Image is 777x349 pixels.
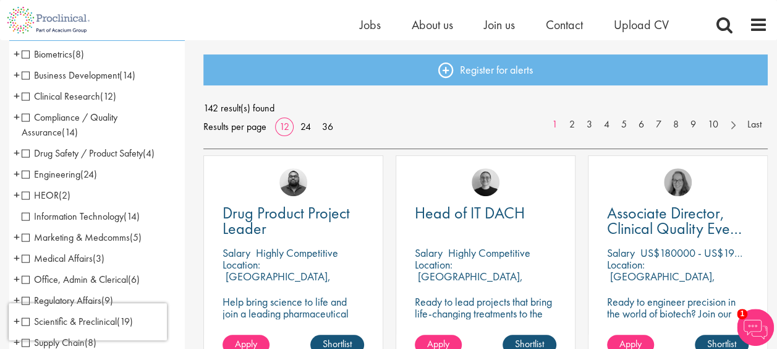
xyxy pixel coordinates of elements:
[279,168,307,196] img: Ashley Bennett
[650,118,668,132] a: 7
[737,309,747,319] span: 1
[607,269,715,295] p: [GEOGRAPHIC_DATA], [GEOGRAPHIC_DATA]
[14,66,20,84] span: +
[59,189,70,202] span: (2)
[203,118,266,136] span: Results per page
[14,291,20,309] span: +
[22,111,117,139] span: Compliance / Quality Assurance
[22,336,85,349] span: Supply Chain
[448,246,530,260] p: Highly Competitive
[80,168,97,181] span: (24)
[632,118,650,132] a: 6
[415,205,556,221] a: Head of IT DACH
[664,168,692,196] img: Ingrid Aymes
[684,118,702,132] a: 9
[360,17,381,33] a: Jobs
[9,303,167,340] iframe: reCAPTCHA
[223,246,250,260] span: Salary
[22,231,142,244] span: Marketing & Medcomms
[22,252,104,265] span: Medical Affairs
[412,17,453,33] a: About us
[22,294,101,307] span: Regulatory Affairs
[22,168,97,181] span: Engineering
[124,210,140,223] span: (14)
[22,90,116,103] span: Clinical Research
[72,48,84,61] span: (8)
[62,126,78,139] span: (14)
[143,147,155,160] span: (4)
[415,246,443,260] span: Salary
[223,205,364,236] a: Drug Product Project Leader
[22,210,124,223] span: Information Technology
[614,17,669,33] a: Upload CV
[580,118,598,132] a: 3
[14,186,20,204] span: +
[275,120,294,133] a: 12
[22,147,143,160] span: Drug Safety / Product Safety
[607,205,749,236] a: Associate Director, Clinical Quality Event Management (GCP)
[14,249,20,267] span: +
[484,17,515,33] a: Join us
[130,231,142,244] span: (5)
[607,246,635,260] span: Salary
[22,48,72,61] span: Biometrics
[22,231,130,244] span: Marketing & Medcomms
[472,168,499,196] img: Emma Pretorious
[22,273,140,286] span: Office, Admin & Clerical
[607,257,645,272] span: Location:
[598,118,616,132] a: 4
[667,118,685,132] a: 8
[546,17,583,33] a: Contact
[14,228,20,246] span: +
[22,90,100,103] span: Clinical Research
[119,69,135,82] span: (14)
[223,202,350,239] span: Drug Product Project Leader
[223,269,331,295] p: [GEOGRAPHIC_DATA], [GEOGRAPHIC_DATA]
[318,120,338,133] a: 36
[737,309,774,346] img: Chatbot
[93,252,104,265] span: (3)
[101,294,113,307] span: (9)
[85,336,96,349] span: (8)
[22,273,128,286] span: Office, Admin & Clerical
[22,69,135,82] span: Business Development
[256,246,338,260] p: Highly Competitive
[741,118,768,132] a: Last
[203,99,768,118] span: 142 result(s) found
[415,269,523,295] p: [GEOGRAPHIC_DATA], [GEOGRAPHIC_DATA]
[14,87,20,105] span: +
[22,69,119,82] span: Business Development
[100,90,116,103] span: (12)
[546,118,564,132] a: 1
[415,257,452,272] span: Location:
[203,54,768,85] a: Register for alerts
[14,165,20,183] span: +
[22,48,84,61] span: Biometrics
[22,294,113,307] span: Regulatory Affairs
[22,336,96,349] span: Supply Chain
[22,147,155,160] span: Drug Safety / Product Safety
[14,144,20,162] span: +
[415,202,525,223] span: Head of IT DACH
[296,120,315,133] a: 24
[563,118,581,132] a: 2
[14,270,20,288] span: +
[22,189,70,202] span: HEOR
[22,168,80,181] span: Engineering
[14,45,20,63] span: +
[14,108,20,126] span: +
[22,189,59,202] span: HEOR
[607,202,742,254] span: Associate Director, Clinical Quality Event Management (GCP)
[615,118,633,132] a: 5
[223,257,260,272] span: Location:
[128,273,140,286] span: (6)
